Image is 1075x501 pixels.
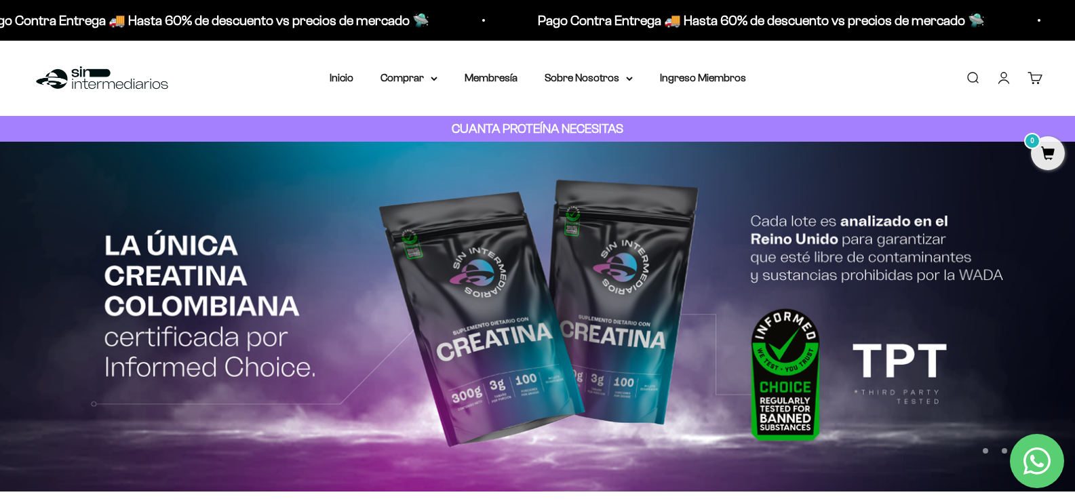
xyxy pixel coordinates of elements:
[380,69,437,87] summary: Comprar
[660,72,746,83] a: Ingreso Miembros
[1031,147,1065,162] a: 0
[330,72,353,83] a: Inicio
[465,72,517,83] a: Membresía
[538,9,985,31] p: Pago Contra Entrega 🚚 Hasta 60% de descuento vs precios de mercado 🛸
[545,69,633,87] summary: Sobre Nosotros
[1024,133,1040,149] mark: 0
[452,121,623,136] strong: CUANTA PROTEÍNA NECESITAS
